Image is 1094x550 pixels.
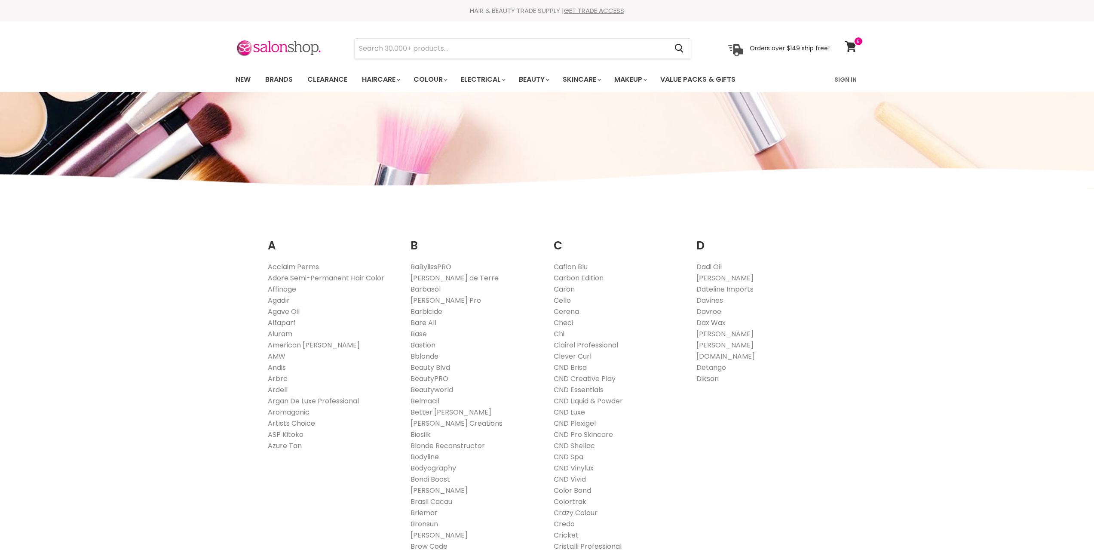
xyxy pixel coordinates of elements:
h2: D [696,226,827,255]
a: [PERSON_NAME] Creations [411,418,503,428]
a: American [PERSON_NAME] [268,340,360,350]
a: Beauty Blvd [411,363,450,372]
a: Crazy Colour [554,508,598,518]
div: HAIR & BEAUTY TRADE SUPPLY | [225,6,870,15]
a: CND Shellac [554,441,595,451]
a: CND Plexigel [554,418,596,428]
a: Brands [259,71,299,89]
a: Better [PERSON_NAME] [411,407,491,417]
a: Bare All [411,318,436,328]
a: Davroe [696,307,721,316]
a: [PERSON_NAME] [411,530,468,540]
a: Adore Semi-Permanent Hair Color [268,273,384,283]
a: Briemar [411,508,438,518]
a: Carbon Edition [554,273,604,283]
a: CND Liquid & Powder [554,396,623,406]
a: Aromaganic [268,407,310,417]
a: Bastion [411,340,435,350]
a: CND Spa [554,452,583,462]
a: Barbicide [411,307,442,316]
a: Acclaim Perms [268,262,319,272]
a: Cricket [554,530,579,540]
a: CND Luxe [554,407,585,417]
a: Dax Wax [696,318,726,328]
a: Colour [407,71,453,89]
input: Search [355,39,668,58]
a: New [229,71,257,89]
nav: Main [225,67,870,92]
a: Dadi Oil [696,262,722,272]
a: Belmacil [411,396,439,406]
a: Credo [554,519,575,529]
a: Brasil Cacau [411,497,452,507]
a: Dateline Imports [696,284,754,294]
a: Checi [554,318,573,328]
a: Dikson [696,374,719,384]
a: [DOMAIN_NAME] [696,351,755,361]
a: Beautyworld [411,385,453,395]
a: Bblonde [411,351,438,361]
a: Skincare [556,71,606,89]
p: Orders over $149 ship free! [750,44,830,52]
form: Product [354,38,691,59]
a: Beauty [512,71,555,89]
a: Clairol Professional [554,340,618,350]
a: CND Vinylux [554,463,594,473]
a: Alfaparf [268,318,296,328]
a: CND Vivid [554,474,586,484]
h2: C [554,226,684,255]
a: Electrical [454,71,511,89]
a: Colortrak [554,497,586,507]
a: [PERSON_NAME] [696,329,754,339]
a: Clearance [301,71,354,89]
a: Bodyline [411,452,439,462]
button: Search [668,39,691,58]
a: CND Brisa [554,363,587,372]
a: Davines [696,295,723,305]
a: Bodyography [411,463,456,473]
a: [PERSON_NAME] [696,340,754,350]
a: Ardell [268,385,288,395]
a: Makeup [608,71,652,89]
a: Azure Tan [268,441,302,451]
h2: B [411,226,541,255]
a: Bronsun [411,519,438,529]
a: CND Pro Skincare [554,430,613,439]
a: Cerena [554,307,579,316]
a: Argan De Luxe Professional [268,396,359,406]
a: Bondi Boost [411,474,450,484]
a: CND Essentials [554,385,604,395]
a: Chi [554,329,564,339]
a: Agave Oil [268,307,300,316]
a: Value Packs & Gifts [654,71,742,89]
a: Caron [554,284,575,294]
a: AMW [268,351,285,361]
a: Cello [554,295,571,305]
a: Haircare [355,71,405,89]
a: ASP Kitoko [268,430,303,439]
a: Andis [268,363,286,372]
a: Clever Curl [554,351,591,361]
a: [PERSON_NAME] Pro [411,295,481,305]
a: Affinage [268,284,296,294]
a: Biosilk [411,430,431,439]
a: GET TRADE ACCESS [564,6,624,15]
a: Arbre [268,374,288,384]
a: Sign In [829,71,862,89]
ul: Main menu [229,67,786,92]
h2: A [268,226,398,255]
a: [PERSON_NAME] [411,485,468,495]
a: BeautyPRO [411,374,448,384]
a: Aluram [268,329,292,339]
a: Barbasol [411,284,441,294]
a: Artists Choice [268,418,315,428]
a: [PERSON_NAME] [696,273,754,283]
a: Base [411,329,427,339]
a: Detango [696,363,726,372]
a: Color Bond [554,485,591,495]
a: CND Creative Play [554,374,616,384]
a: Blonde Reconstructor [411,441,485,451]
a: Agadir [268,295,290,305]
a: Caflon Blu [554,262,588,272]
a: BaBylissPRO [411,262,451,272]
